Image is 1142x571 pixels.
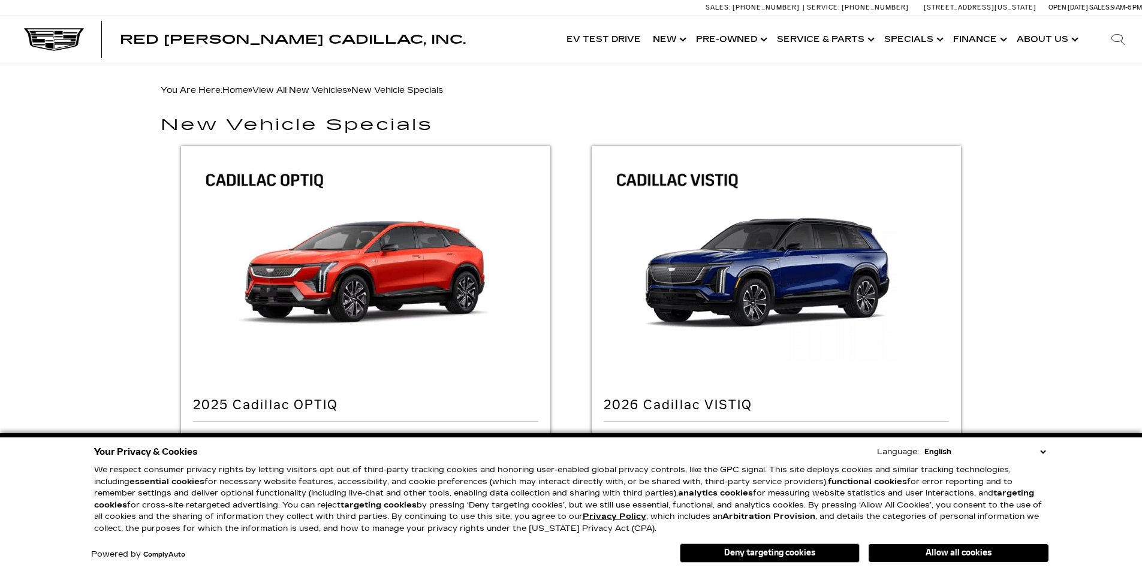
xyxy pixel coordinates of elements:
span: » [222,85,443,95]
a: Service: [PHONE_NUMBER] [803,4,912,11]
div: Language: [877,448,919,456]
a: Specials [878,16,947,64]
span: Sales: [1089,4,1111,11]
a: Pre-Owned [690,16,771,64]
span: Open [DATE] [1048,4,1088,11]
img: 2025 Cadillac OPTIQ [181,146,551,393]
h2: 2026 Cadillac VISTIQ [604,398,950,412]
span: Sales: [706,4,731,11]
span: 9 AM-6 PM [1111,4,1142,11]
strong: Arbitration Provision [722,512,815,521]
img: Cadillac Dark Logo with Cadillac White Text [24,28,84,51]
h2: 2025 Cadillac OPTIQ [193,398,539,412]
strong: targeting cookies [94,488,1034,510]
a: Red [PERSON_NAME] Cadillac, Inc. [120,34,466,46]
strong: functional cookies [828,477,907,487]
span: » [252,85,443,95]
div: Powered by [91,551,185,558]
select: Language Select [921,446,1048,458]
a: EV Test Drive [561,16,647,64]
div: Breadcrumbs [161,82,982,99]
span: Service: [807,4,840,11]
h1: New Vehicle Specials [161,117,982,134]
span: New Vehicle Specials [351,85,443,95]
a: Home [222,85,248,95]
span: [PHONE_NUMBER] [842,4,909,11]
span: Cadillac Loyalty Cash Allowance [604,431,808,444]
img: 2026 Cadillac VISTIQ [592,146,962,392]
a: Sales: [PHONE_NUMBER] [706,4,803,11]
button: Deny targeting cookies [680,543,860,563]
button: Allow all cookies [869,544,1048,562]
span: Red [PERSON_NAME] Cadillac, Inc. [120,32,466,47]
a: Privacy Policy [583,512,646,521]
a: [STREET_ADDRESS][US_STATE] [924,4,1036,11]
span: Cadillac Loyalty Cash Allowance [193,431,397,444]
a: Finance [947,16,1011,64]
strong: targeting cookies [341,500,417,510]
p: We respect consumer privacy rights by letting visitors opt out of third-party tracking cookies an... [94,464,1048,534]
a: View All New Vehicles [252,85,347,95]
strong: analytics cookies [678,488,753,498]
a: Service & Parts [771,16,878,64]
a: ComplyAuto [143,551,185,558]
span: Your Privacy & Cookies [94,443,198,460]
a: About Us [1011,16,1082,64]
a: New [647,16,690,64]
span: [PHONE_NUMBER] [733,4,800,11]
strong: essential cookies [129,477,204,487]
span: You Are Here: [161,85,443,95]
